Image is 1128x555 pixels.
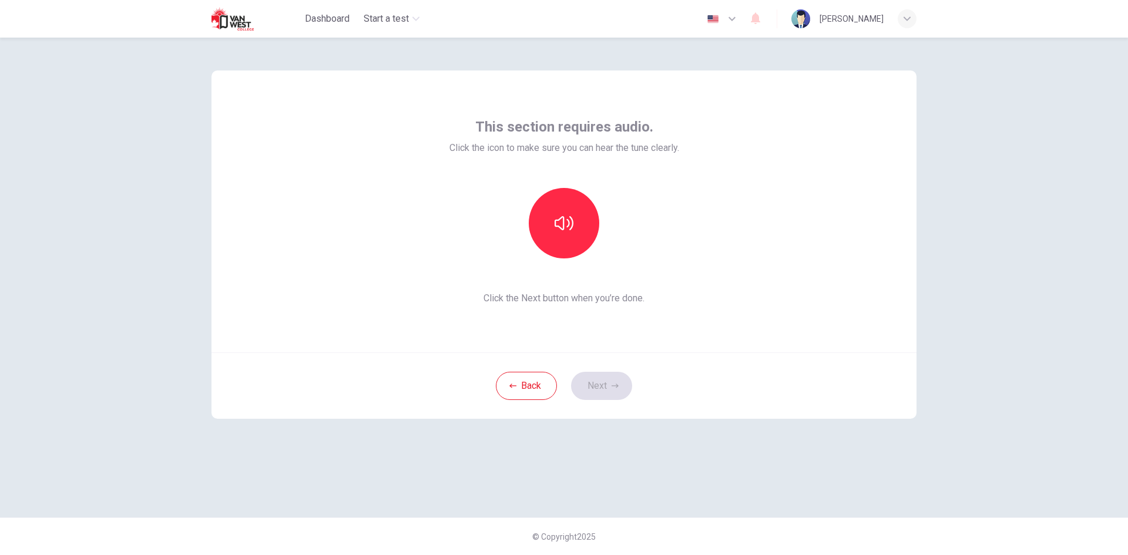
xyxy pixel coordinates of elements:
[532,532,596,541] span: © Copyright 2025
[449,291,679,305] span: Click the Next button when you’re done.
[211,7,300,31] a: Van West logo
[791,9,810,28] img: Profile picture
[359,8,424,29] button: Start a test
[706,15,720,23] img: en
[449,141,679,155] span: Click the icon to make sure you can hear the tune clearly.
[820,12,884,26] div: [PERSON_NAME]
[211,7,273,31] img: Van West logo
[364,12,409,26] span: Start a test
[300,8,354,29] button: Dashboard
[475,117,653,136] span: This section requires audio.
[305,12,350,26] span: Dashboard
[496,372,557,400] button: Back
